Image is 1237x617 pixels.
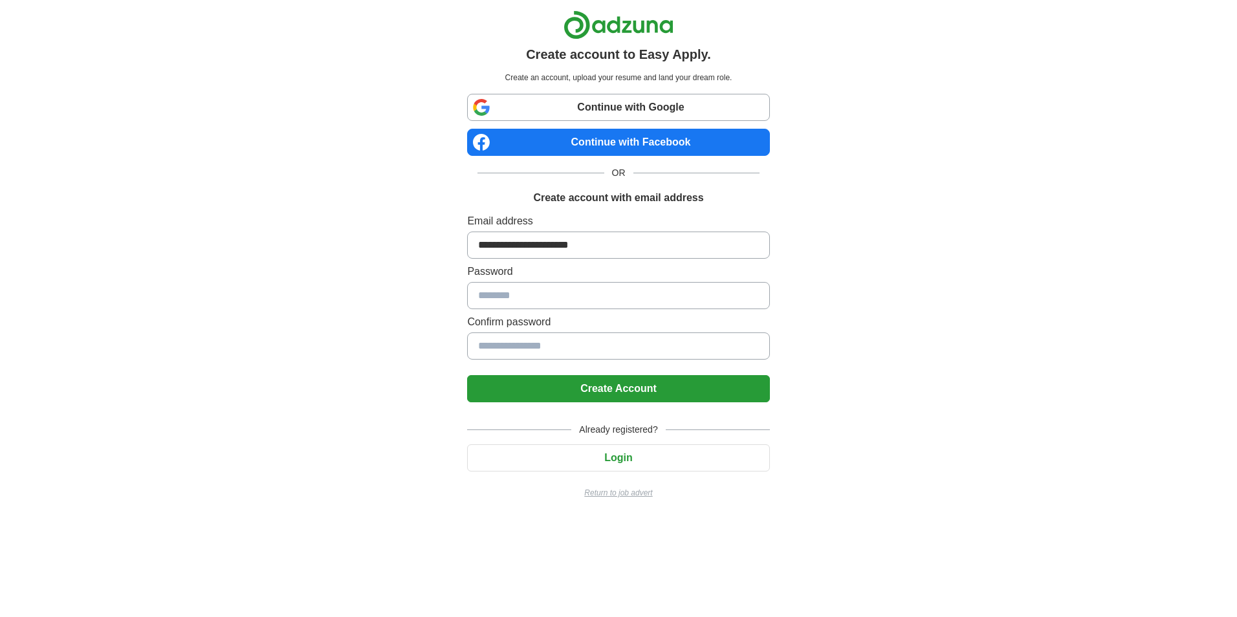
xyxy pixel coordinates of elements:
h1: Create account with email address [533,190,703,206]
label: Confirm password [467,314,769,330]
p: Create an account, upload your resume and land your dream role. [470,72,767,83]
a: Login [467,452,769,463]
a: Continue with Google [467,94,769,121]
label: Email address [467,213,769,229]
a: Return to job advert [467,487,769,499]
a: Continue with Facebook [467,129,769,156]
span: OR [604,166,633,180]
button: Create Account [467,375,769,402]
button: Login [467,444,769,471]
h1: Create account to Easy Apply. [526,45,711,64]
img: Adzuna logo [564,10,673,39]
span: Already registered? [571,423,665,437]
label: Password [467,264,769,279]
